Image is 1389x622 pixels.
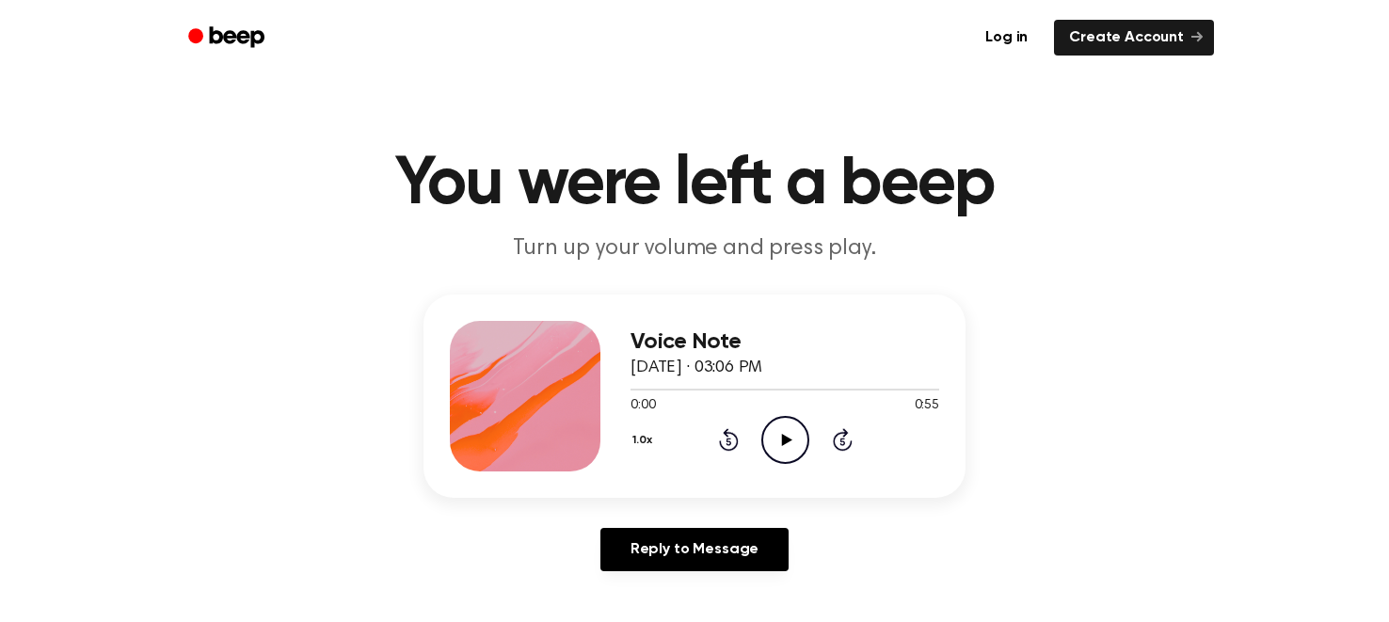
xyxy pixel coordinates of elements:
[213,151,1176,218] h1: You were left a beep
[631,424,660,456] button: 1.0x
[631,329,939,355] h3: Voice Note
[1054,20,1214,56] a: Create Account
[175,20,281,56] a: Beep
[970,20,1043,56] a: Log in
[631,359,762,376] span: [DATE] · 03:06 PM
[915,396,939,416] span: 0:55
[600,528,789,571] a: Reply to Message
[333,233,1056,264] p: Turn up your volume and press play.
[631,396,655,416] span: 0:00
